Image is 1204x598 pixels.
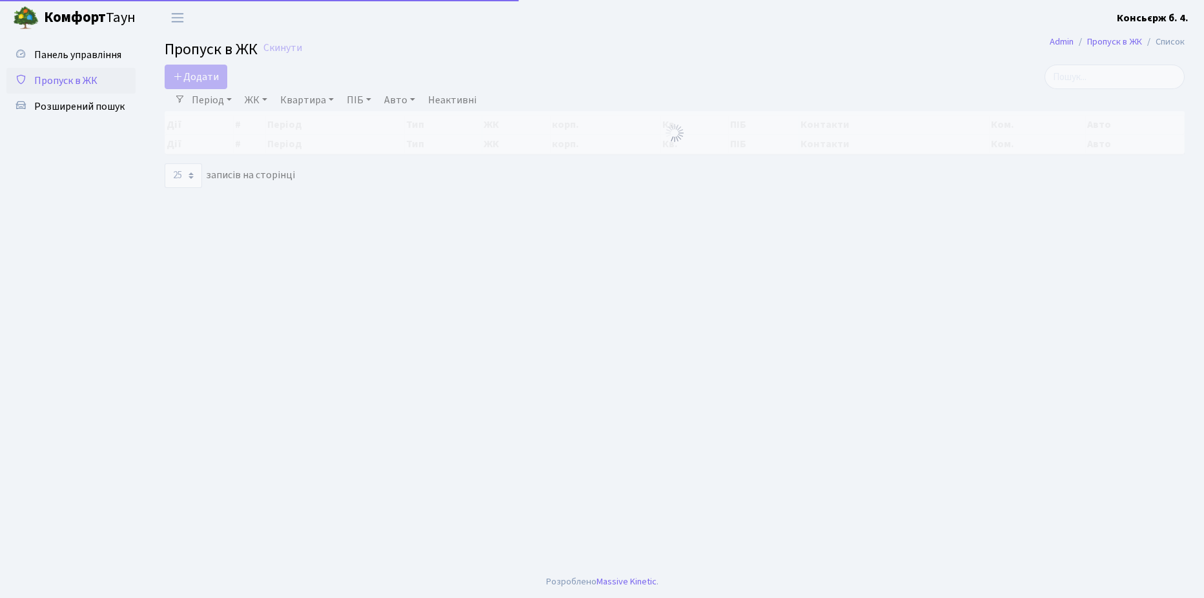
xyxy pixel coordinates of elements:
img: logo.png [13,5,39,31]
a: Massive Kinetic [597,575,657,588]
span: Таун [44,7,136,29]
li: Список [1142,35,1185,49]
a: Авто [379,89,420,111]
a: Пропуск в ЖК [6,68,136,94]
a: Admin [1050,35,1074,48]
input: Пошук... [1045,65,1185,89]
a: Скинути [263,42,302,54]
span: Панель управління [34,48,121,62]
div: Розроблено . [546,575,658,589]
select: записів на сторінці [165,163,202,188]
a: Період [187,89,237,111]
span: Пропуск в ЖК [34,74,97,88]
img: Обробка... [664,123,685,143]
a: Неактивні [423,89,482,111]
button: Переключити навігацію [161,7,194,28]
a: Додати [165,65,227,89]
a: Консьєрж б. 4. [1117,10,1189,26]
a: Розширений пошук [6,94,136,119]
span: Додати [173,70,219,84]
a: Панель управління [6,42,136,68]
a: Квартира [275,89,339,111]
a: ЖК [240,89,272,111]
nav: breadcrumb [1030,28,1204,56]
span: Розширений пошук [34,99,125,114]
b: Консьєрж б. 4. [1117,11,1189,25]
a: Пропуск в ЖК [1087,35,1142,48]
label: записів на сторінці [165,163,295,188]
b: Комфорт [44,7,106,28]
span: Пропуск в ЖК [165,38,258,61]
a: ПІБ [342,89,376,111]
